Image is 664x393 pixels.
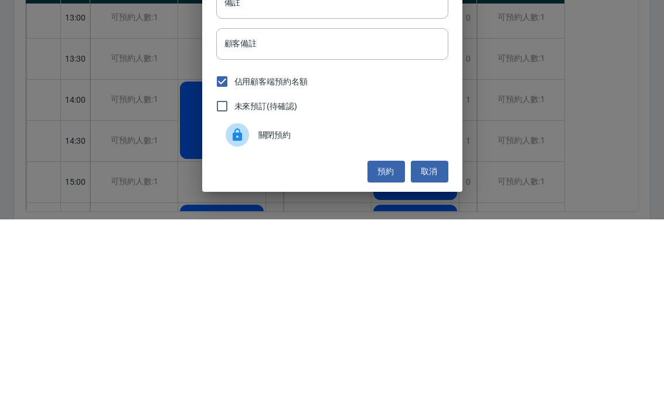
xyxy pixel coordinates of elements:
[224,114,249,123] label: 服務時長
[367,334,405,356] button: 預約
[234,249,308,262] span: 佔用顧客端預約名額
[224,32,253,40] label: 顧客電話
[216,292,448,325] div: 關閉預約
[411,334,448,356] button: 取消
[258,303,439,315] span: 關閉預約
[216,120,448,151] div: 30分鐘
[234,274,298,286] span: 未來預訂(待確認)
[224,73,253,82] label: 顧客姓名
